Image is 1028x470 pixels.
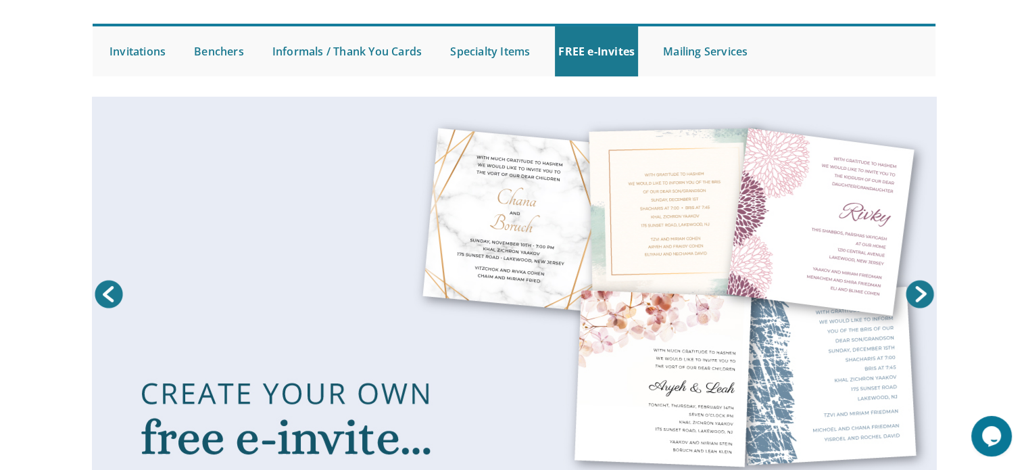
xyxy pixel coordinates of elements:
a: Next [903,277,937,311]
a: Benchers [191,26,247,76]
a: Specialty Items [447,26,533,76]
iframe: chat widget [971,416,1014,456]
a: Invitations [106,26,169,76]
a: FREE e-Invites [555,26,638,76]
a: Prev [92,277,126,311]
a: Mailing Services [660,26,751,76]
a: Informals / Thank You Cards [269,26,425,76]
